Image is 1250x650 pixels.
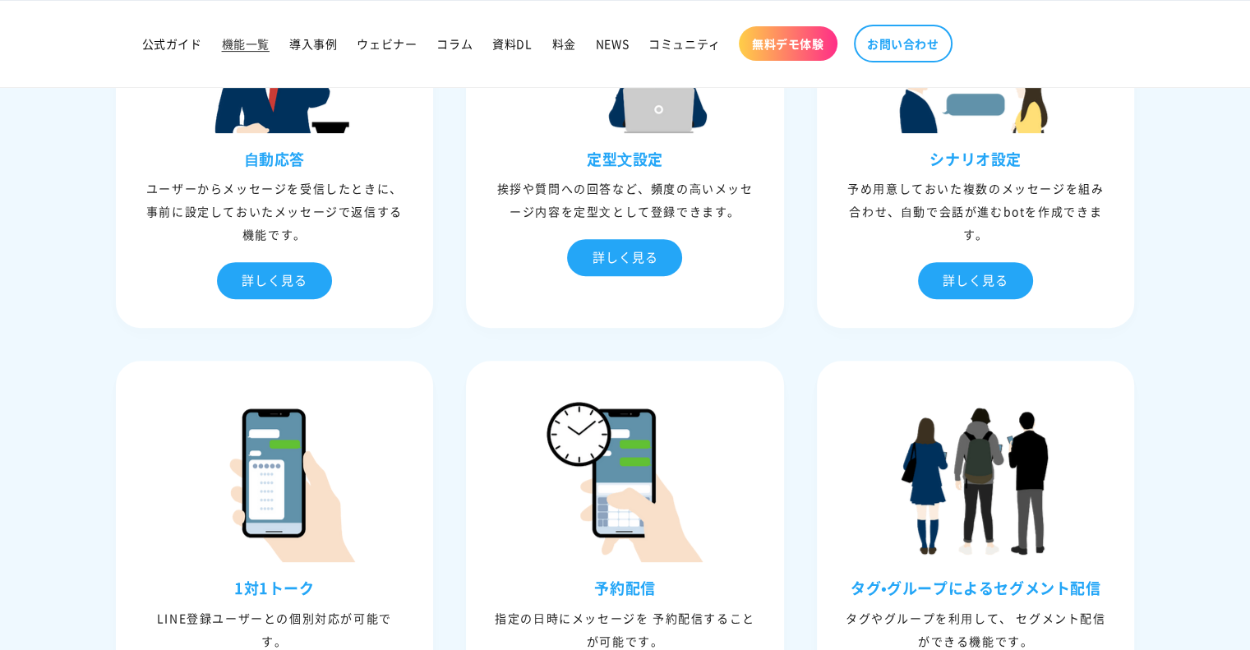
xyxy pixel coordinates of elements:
[821,150,1131,168] h3: シナリオ設定
[212,26,279,61] a: 機能一覧
[639,26,731,61] a: コミュニティ
[482,26,542,61] a: 資料DL
[470,177,780,223] div: 挨拶や質問への回答など、頻度の⾼いメッセージ内容を定型⽂として登録できます。
[918,262,1033,299] div: 詳しく見る
[217,262,332,299] div: 詳しく見る
[289,36,337,51] span: 導入事例
[596,36,629,51] span: NEWS
[552,36,576,51] span: 料金
[648,36,721,51] span: コミュニティ
[427,26,482,61] a: コラム
[120,579,430,597] h3: 1対1トーク
[821,579,1131,597] h3: タグ•グループによるセグメント配信
[347,26,427,61] a: ウェビナー
[357,36,417,51] span: ウェビナー
[854,25,952,62] a: お問い合わせ
[142,36,202,51] span: 公式ガイド
[120,150,430,168] h3: ⾃動応答
[752,36,824,51] span: 無料デモ体験
[567,239,682,276] div: 詳しく見る
[470,150,780,168] h3: 定型⽂設定
[542,398,707,562] img: 予約配信
[132,26,212,61] a: 公式ガイド
[436,36,473,51] span: コラム
[492,36,532,51] span: 資料DL
[120,177,430,246] div: ユーザーからメッセージを受信したときに、事前に設定しておいたメッセージで返信する機能です。
[821,177,1131,246] div: 予め⽤意しておいた複数のメッセージを組み合わせ、⾃動で会話が進むbotを作成できます。
[867,36,939,51] span: お問い合わせ
[586,26,639,61] a: NEWS
[893,398,1058,562] img: タグ•グループによるセグメント配信
[222,36,270,51] span: 機能一覧
[279,26,347,61] a: 導入事例
[739,26,837,61] a: 無料デモ体験
[542,26,586,61] a: 料金
[470,579,780,597] h3: 予約配信
[192,398,357,562] img: 1対1トーク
